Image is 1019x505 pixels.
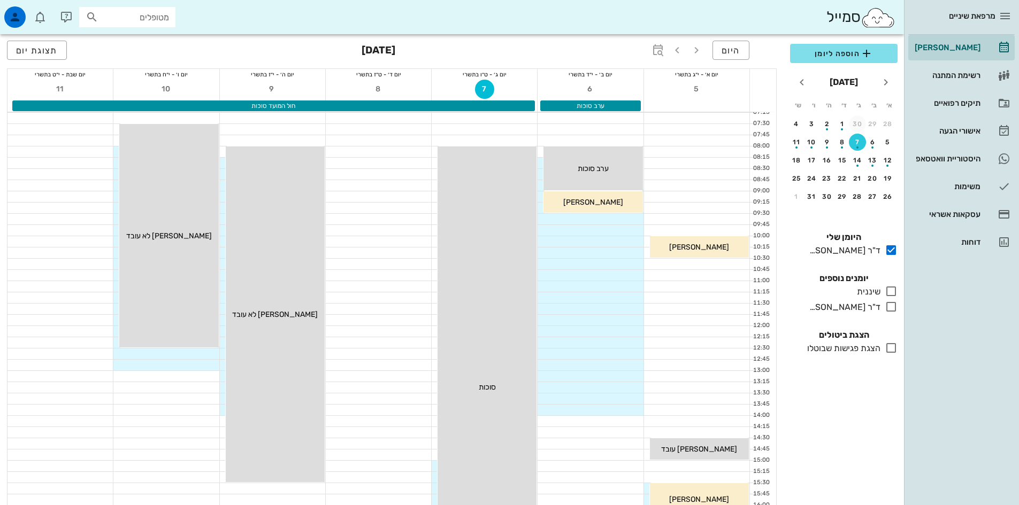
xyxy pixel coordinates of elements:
[750,198,772,207] div: 09:15
[16,45,58,56] span: תצוגת יום
[578,164,609,173] span: ערב סוכות
[750,433,772,442] div: 14:30
[792,73,811,92] button: חודש הבא
[803,175,821,182] div: 24
[788,138,805,146] div: 11
[251,102,295,110] span: חול המועד סוכות
[913,127,980,135] div: אישורי הגעה
[750,231,772,240] div: 10:00
[791,96,805,114] th: ש׳
[818,138,836,146] div: 9
[788,170,805,187] button: 25
[825,72,862,93] button: [DATE]
[803,120,821,128] div: 3
[750,456,772,465] div: 15:00
[849,193,866,200] div: 28
[908,63,1015,88] a: רשימת המתנה
[879,157,897,164] div: 12
[853,285,880,298] div: שיננית
[803,157,821,164] div: 17
[563,198,623,207] span: [PERSON_NAME]
[818,170,836,187] button: 23
[750,377,772,386] div: 13:15
[475,80,494,99] button: 7
[834,115,851,133] button: 1
[581,80,600,99] button: 6
[788,115,805,133] button: 4
[750,276,772,285] div: 11:00
[803,342,880,355] div: הצגת פגישות שבוטלו
[834,170,851,187] button: 22
[834,134,851,151] button: 8
[803,115,821,133] button: 3
[864,193,882,200] div: 27
[687,80,706,99] button: 5
[879,188,897,205] button: 26
[788,157,805,164] div: 18
[126,231,212,240] span: [PERSON_NAME] לא עובד
[712,41,749,60] button: היום
[750,490,772,499] div: 15:45
[750,467,772,476] div: 15:15
[7,41,67,60] button: תצוגת יום
[51,84,70,94] span: 11
[750,265,772,274] div: 10:45
[669,495,729,504] span: [PERSON_NAME]
[849,115,866,133] button: 30
[822,96,836,114] th: ה׳
[432,69,537,80] div: יום ג׳ - ט״ו בתשרי
[790,329,898,341] h4: הצגת ביטולים
[803,170,821,187] button: 24
[750,310,772,319] div: 11:45
[834,120,851,128] div: 1
[750,478,772,487] div: 15:30
[722,45,740,56] span: היום
[788,193,805,200] div: 1
[913,99,980,107] div: תיקים רפואיים
[750,108,772,117] div: 07:15
[834,193,851,200] div: 29
[864,188,882,205] button: 27
[803,193,821,200] div: 31
[750,422,772,431] div: 14:15
[750,389,772,398] div: 13:30
[879,120,897,128] div: 28
[803,152,821,169] button: 17
[864,138,882,146] div: 6
[750,119,772,128] div: 07:30
[879,138,897,146] div: 5
[879,134,897,151] button: 5
[803,138,821,146] div: 10
[879,115,897,133] button: 28
[879,193,897,200] div: 26
[818,193,836,200] div: 30
[908,35,1015,60] a: [PERSON_NAME]
[949,11,995,21] span: מרפאת שיניים
[790,272,898,285] h4: יומנים נוספים
[232,310,318,319] span: [PERSON_NAME] לא עובד
[849,170,866,187] button: 21
[479,383,496,392] span: סוכות
[879,175,897,182] div: 19
[818,152,836,169] button: 16
[806,96,820,114] th: ו׳
[669,243,729,252] span: [PERSON_NAME]
[750,153,772,162] div: 08:15
[538,69,643,80] div: יום ב׳ - י״ד בתשרי
[32,9,38,15] span: תג
[750,130,772,139] div: 07:45
[818,134,836,151] button: 9
[750,411,772,420] div: 14:00
[849,157,866,164] div: 14
[750,344,772,353] div: 12:30
[750,299,772,308] div: 11:30
[790,231,898,244] h4: היומן שלי
[864,134,882,151] button: 6
[908,174,1015,199] a: משימות
[750,332,772,341] div: 12:15
[263,80,282,99] button: 9
[750,366,772,375] div: 13:00
[788,120,805,128] div: 4
[326,69,431,80] div: יום ד׳ - ט״ז בתשרי
[369,80,388,99] button: 8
